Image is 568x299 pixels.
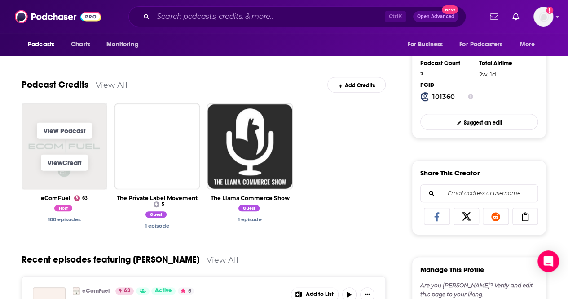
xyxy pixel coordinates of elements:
[420,114,538,129] a: Suggest an edit
[546,7,553,14] svg: Add a profile image
[178,287,194,295] button: 5
[417,14,454,19] span: Open Advanced
[211,195,290,201] a: The Llama Commerce Show
[401,36,454,53] button: open menu
[145,211,167,218] span: Guest
[420,265,484,274] h3: Manage This Profile
[128,6,466,27] div: Search podcasts, credits, & more...
[432,93,455,101] strong: 101360
[454,36,515,53] button: open menu
[162,203,164,206] span: 5
[145,223,169,229] a: Andrew Youderian
[22,254,199,265] a: Recent episodes featuring [PERSON_NAME]
[520,38,535,51] span: More
[207,255,238,264] a: View All
[82,196,88,200] span: 63
[145,213,169,219] a: Andrew Youderian
[65,36,96,53] a: Charts
[442,5,458,14] span: New
[238,206,262,213] a: Andrew Youderian
[479,71,496,78] span: 380 hours, 29 minutes, 21 seconds
[327,77,385,93] a: Add Credits
[420,92,429,101] img: Podchaser Creator ID logo
[238,216,262,223] a: Andrew Youderian
[306,291,334,298] span: Add to List
[533,7,553,27] img: User Profile
[54,205,72,211] span: Host
[454,208,480,225] a: Share on X/Twitter
[533,7,553,27] button: Show profile menu
[420,81,473,89] div: PCID
[41,195,70,201] a: eComFuel
[509,9,523,24] a: Show notifications dropdown
[420,184,538,202] div: Search followers
[413,11,458,22] button: Open AdvancedNew
[117,195,197,201] a: The Private Label Movement
[420,169,480,177] h3: Share This Creator
[537,250,559,272] div: Open Intercom Messenger
[28,38,54,51] span: Podcasts
[468,92,473,101] button: Show Info
[54,206,75,213] a: Andrew Youderian
[420,281,538,299] div: Are you [PERSON_NAME]? Verify and edit this page to your liking.
[115,287,134,295] a: 63
[238,205,260,211] span: Guest
[41,155,88,171] a: ViewCredit
[407,38,443,51] span: For Business
[483,208,509,225] a: Share on Reddit
[479,60,532,67] div: Total Airtime
[74,195,88,201] a: 63
[512,208,538,225] a: Copy Link
[82,287,110,295] a: eComFuel
[73,287,80,295] img: eComFuel
[124,286,130,295] span: 63
[420,71,473,78] div: 3
[15,8,101,25] img: Podchaser - Follow, Share and Rate Podcasts
[424,208,450,225] a: Share on Facebook
[100,36,150,53] button: open menu
[155,286,172,295] span: Active
[106,38,138,51] span: Monitoring
[514,36,546,53] button: open menu
[37,122,92,138] a: View Podcast
[96,80,128,89] a: View All
[533,7,553,27] span: Logged in as esmith_bg
[71,38,90,51] span: Charts
[153,9,385,24] input: Search podcasts, credits, & more...
[428,185,530,202] input: Email address or username...
[48,216,81,223] a: Andrew Youderian
[22,36,66,53] button: open menu
[154,201,164,207] a: 5
[22,79,88,90] a: Podcast Credits
[385,11,406,22] span: Ctrl K
[486,9,502,24] a: Show notifications dropdown
[420,60,473,67] div: Podcast Count
[459,38,502,51] span: For Podcasters
[151,287,176,295] a: Active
